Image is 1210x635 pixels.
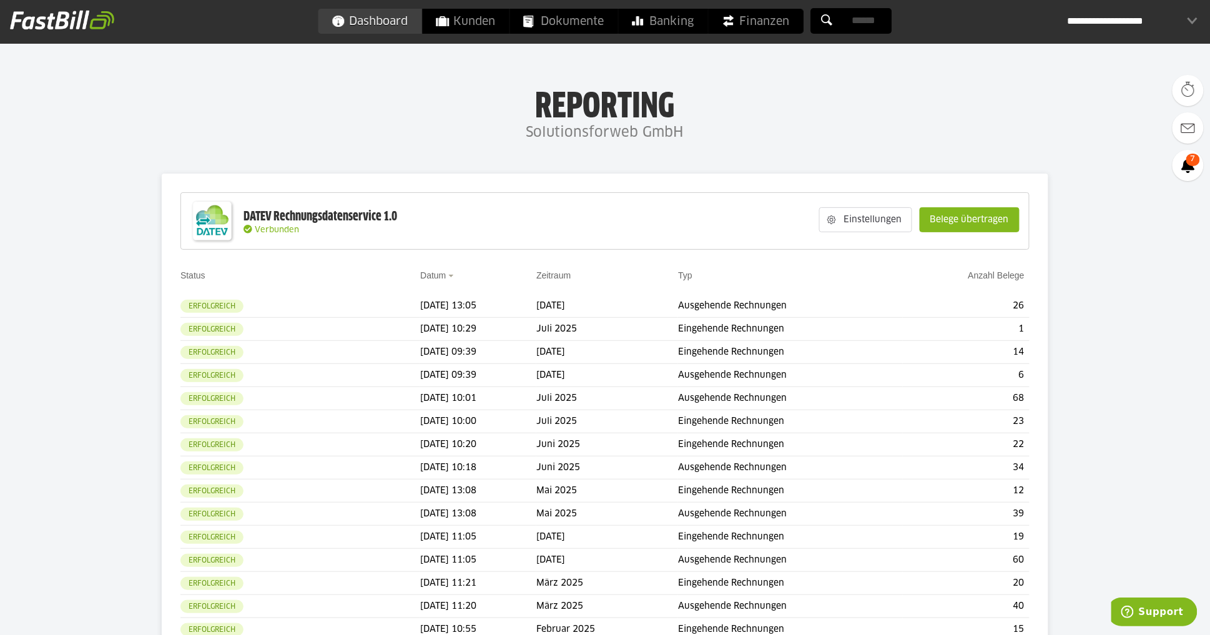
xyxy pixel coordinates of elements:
[678,549,902,572] td: Ausgehende Rechnungen
[678,341,902,364] td: Eingehende Rechnungen
[678,526,902,549] td: Eingehende Rechnungen
[420,410,536,433] td: [DATE] 10:00
[243,209,397,225] div: DATEV Rechnungsdatenservice 1.0
[536,295,678,318] td: [DATE]
[420,480,536,503] td: [DATE] 13:08
[332,9,408,34] span: Dashboard
[536,526,678,549] td: [DATE]
[180,577,243,590] sl-badge: Erfolgreich
[903,410,1030,433] td: 23
[1186,154,1200,166] span: 7
[420,456,536,480] td: [DATE] 10:18
[180,369,243,382] sl-badge: Erfolgreich
[423,9,509,34] a: Kunden
[436,9,496,34] span: Kunden
[536,364,678,387] td: [DATE]
[255,226,299,234] span: Verbunden
[536,549,678,572] td: [DATE]
[536,456,678,480] td: Juni 2025
[1173,150,1204,181] a: 7
[187,196,237,246] img: DATEV-Datenservice Logo
[903,341,1030,364] td: 14
[819,207,912,232] sl-button: Einstellungen
[968,270,1025,280] a: Anzahl Belege
[536,503,678,526] td: Mai 2025
[678,295,902,318] td: Ausgehende Rechnungen
[678,364,902,387] td: Ausgehende Rechnungen
[420,295,536,318] td: [DATE] 13:05
[420,341,536,364] td: [DATE] 09:39
[318,9,422,34] a: Dashboard
[903,318,1030,341] td: 1
[10,10,114,30] img: fastbill_logo_white.png
[420,503,536,526] td: [DATE] 13:08
[903,456,1030,480] td: 34
[1111,598,1198,629] iframe: Öffnet ein Widget, in dem Sie weitere Informationen finden
[420,595,536,618] td: [DATE] 11:20
[420,387,536,410] td: [DATE] 10:01
[536,341,678,364] td: [DATE]
[903,387,1030,410] td: 68
[180,531,243,544] sl-badge: Erfolgreich
[536,480,678,503] td: Mai 2025
[420,572,536,595] td: [DATE] 11:21
[180,415,243,428] sl-badge: Erfolgreich
[903,433,1030,456] td: 22
[536,410,678,433] td: Juli 2025
[903,503,1030,526] td: 39
[180,300,243,313] sl-badge: Erfolgreich
[678,456,902,480] td: Ausgehende Rechnungen
[678,410,902,433] td: Eingehende Rechnungen
[180,461,243,475] sl-badge: Erfolgreich
[678,572,902,595] td: Eingehende Rechnungen
[448,275,456,277] img: sort_desc.gif
[180,554,243,567] sl-badge: Erfolgreich
[536,387,678,410] td: Juli 2025
[678,433,902,456] td: Eingehende Rechnungen
[536,318,678,341] td: Juli 2025
[920,207,1020,232] sl-button: Belege übertragen
[678,503,902,526] td: Ausgehende Rechnungen
[180,438,243,451] sl-badge: Erfolgreich
[420,318,536,341] td: [DATE] 10:29
[678,270,692,280] a: Typ
[619,9,708,34] a: Banking
[632,9,694,34] span: Banking
[903,526,1030,549] td: 19
[722,9,790,34] span: Finanzen
[420,433,536,456] td: [DATE] 10:20
[536,270,571,280] a: Zeitraum
[125,88,1085,121] h1: Reporting
[536,572,678,595] td: März 2025
[180,346,243,359] sl-badge: Erfolgreich
[180,270,205,280] a: Status
[678,595,902,618] td: Ausgehende Rechnungen
[510,9,618,34] a: Dokumente
[903,572,1030,595] td: 20
[536,595,678,618] td: März 2025
[180,485,243,498] sl-badge: Erfolgreich
[903,295,1030,318] td: 26
[420,549,536,572] td: [DATE] 11:05
[678,318,902,341] td: Eingehende Rechnungen
[180,323,243,336] sl-badge: Erfolgreich
[903,595,1030,618] td: 40
[678,480,902,503] td: Eingehende Rechnungen
[903,549,1030,572] td: 60
[524,9,604,34] span: Dokumente
[180,392,243,405] sl-badge: Erfolgreich
[678,387,902,410] td: Ausgehende Rechnungen
[536,433,678,456] td: Juni 2025
[903,480,1030,503] td: 12
[180,600,243,613] sl-badge: Erfolgreich
[420,364,536,387] td: [DATE] 09:39
[420,526,536,549] td: [DATE] 11:05
[180,508,243,521] sl-badge: Erfolgreich
[420,270,446,280] a: Datum
[709,9,804,34] a: Finanzen
[903,364,1030,387] td: 6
